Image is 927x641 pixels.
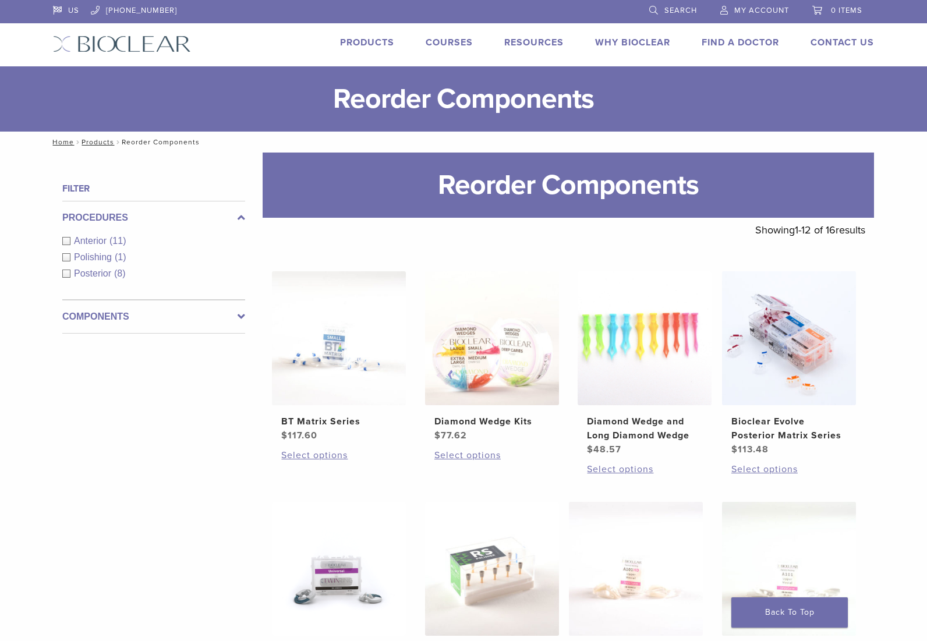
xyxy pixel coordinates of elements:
a: Select options for “BT Matrix Series” [281,448,397,462]
span: $ [731,444,738,455]
a: Select options for “Bioclear Evolve Posterior Matrix Series” [731,462,847,476]
bdi: 117.60 [281,430,317,441]
span: (1) [115,252,126,262]
a: Why Bioclear [595,37,670,48]
a: Find A Doctor [702,37,779,48]
a: Diamond Wedge and Long Diamond WedgeDiamond Wedge and Long Diamond Wedge $48.57 [577,271,713,456]
a: Select options for “Diamond Wedge and Long Diamond Wedge” [587,462,702,476]
a: Diamond Wedge KitsDiamond Wedge Kits $77.62 [424,271,560,442]
h2: Bioclear Evolve Posterior Matrix Series [731,415,847,442]
h4: Filter [62,182,245,196]
span: Search [664,6,697,15]
span: $ [587,444,593,455]
p: Showing results [755,218,865,242]
a: Home [49,138,74,146]
img: Diamond Wedge Kits [425,271,559,405]
h2: Diamond Wedge Kits [434,415,550,428]
span: (11) [109,236,126,246]
img: TwinRing Universal [272,502,406,636]
a: Courses [426,37,473,48]
img: Original Anterior Matrix - A Series [722,502,856,636]
a: Products [82,138,114,146]
img: Bioclear Evolve Posterior Matrix Series [722,271,856,405]
span: $ [281,430,288,441]
span: (8) [114,268,126,278]
label: Procedures [62,211,245,225]
span: Posterior [74,268,114,278]
img: HD Matrix A Series [569,502,703,636]
span: / [114,139,122,145]
label: Components [62,310,245,324]
img: Bioclear [53,36,191,52]
a: Products [340,37,394,48]
a: Bioclear Evolve Posterior Matrix SeriesBioclear Evolve Posterior Matrix Series $113.48 [721,271,857,456]
span: My Account [734,6,789,15]
span: 1-12 of 16 [795,224,836,236]
h1: Reorder Components [263,153,874,218]
a: BT Matrix SeriesBT Matrix Series $117.60 [271,271,407,442]
span: Polishing [74,252,115,262]
span: / [74,139,82,145]
img: Diamond Wedge and Long Diamond Wedge [578,271,712,405]
a: Back To Top [731,597,848,628]
h2: BT Matrix Series [281,415,397,428]
span: $ [434,430,441,441]
span: 0 items [831,6,862,15]
nav: Reorder Components [44,132,883,153]
span: Anterior [74,236,109,246]
bdi: 77.62 [434,430,467,441]
a: Contact Us [811,37,874,48]
bdi: 113.48 [731,444,769,455]
a: Resources [504,37,564,48]
h2: Diamond Wedge and Long Diamond Wedge [587,415,702,442]
img: BT Matrix Series [272,271,406,405]
a: Select options for “Diamond Wedge Kits” [434,448,550,462]
img: RS Polisher [425,502,559,636]
bdi: 48.57 [587,444,621,455]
